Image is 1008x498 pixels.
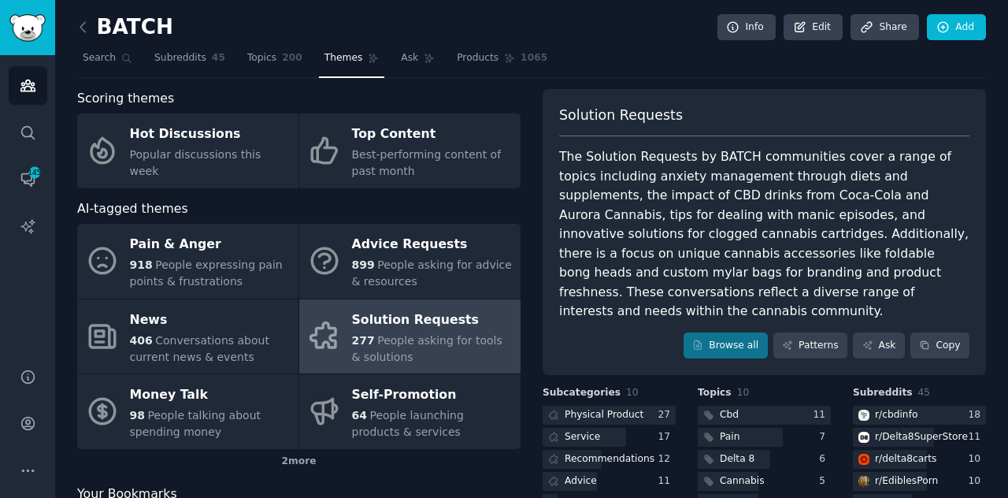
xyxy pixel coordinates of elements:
div: Pain [720,430,740,444]
span: Themes [324,51,363,65]
span: 64 [352,409,367,422]
span: People talking about spending money [130,409,261,438]
span: 98 [130,409,145,422]
span: Topics [247,51,276,65]
a: Advice11 [543,472,676,492]
button: Copy [910,333,969,359]
a: Hot DiscussionsPopular discussions this week [77,113,298,188]
img: EdiblesPorn [858,476,869,487]
div: 6 [819,452,831,466]
a: delta8cartsr/delta8carts10 [853,450,986,470]
a: Recommendations12 [543,450,676,470]
div: Delta 8 [720,452,754,466]
div: 12 [658,452,676,466]
div: 17 [658,430,676,444]
a: Search [77,46,138,78]
a: Service17 [543,428,676,448]
span: Products [457,51,498,65]
span: 10 [737,387,750,398]
a: 145 [9,160,47,199]
div: 27 [658,408,676,422]
a: News406Conversations about current news & events [77,299,298,374]
div: Physical Product [565,408,643,422]
span: Subcategories [543,386,621,400]
div: 18 [968,408,986,422]
span: 145 [28,167,42,178]
a: Delta 86 [698,450,831,470]
div: 2 more [77,449,521,474]
div: Money Talk [130,383,291,408]
span: People asking for advice & resources [352,258,512,288]
div: r/ delta8carts [875,452,936,466]
span: 200 [282,51,302,65]
div: 10 [968,452,986,466]
img: Delta8SuperStore [858,432,869,443]
span: Best-performing content of past month [352,148,502,177]
a: Products1065 [451,46,553,78]
div: 11 [968,430,986,444]
div: Cbd [720,408,739,422]
a: Solution Requests277People asking for tools & solutions [299,299,521,374]
a: Pain7 [698,428,831,448]
a: Cannabis5 [698,472,831,492]
span: Subreddits [154,51,206,65]
h2: BATCH [77,15,173,40]
a: Subreddits45 [149,46,231,78]
span: People asking for tools & solutions [352,334,502,363]
a: Cbd11 [698,406,831,426]
a: Physical Product27 [543,406,676,426]
span: 406 [130,334,153,347]
img: cbdinfo [858,410,869,421]
span: 899 [352,258,375,271]
a: Browse all [684,333,768,359]
div: r/ EdiblesPorn [875,474,938,489]
div: Recommendations [565,452,654,466]
span: Subreddits [853,386,913,400]
img: delta8carts [858,454,869,465]
a: Top ContentBest-performing content of past month [299,113,521,188]
div: News [130,307,291,333]
span: Popular discussions this week [130,148,261,177]
a: Money Talk98People talking about spending money [77,374,298,449]
a: Patterns [773,333,847,359]
span: Scoring themes [77,89,174,109]
a: Ask [853,333,905,359]
div: The Solution Requests by BATCH communities cover a range of topics including anxiety management t... [559,147,969,321]
a: Themes [319,46,385,78]
span: Topics [698,386,732,400]
a: Delta8SuperStorer/Delta8SuperStore11 [853,428,986,448]
div: Self-Promotion [352,383,513,408]
span: People expressing pain points & frustrations [130,258,283,288]
div: r/ Delta8SuperStore [875,430,968,444]
span: Search [83,51,116,65]
a: Topics200 [242,46,308,78]
div: Cannabis [720,474,765,489]
span: Ask [401,51,418,65]
div: Pain & Anger [130,232,291,258]
a: Pain & Anger918People expressing pain points & frustrations [77,224,298,299]
a: Add [927,14,986,41]
div: Advice Requests [352,232,513,258]
span: AI-tagged themes [77,199,188,219]
a: cbdinfor/cbdinfo18 [853,406,986,426]
div: Service [565,430,600,444]
div: Hot Discussions [130,122,291,147]
a: EdiblesPornr/EdiblesPorn10 [853,472,986,492]
a: Info [717,14,776,41]
div: 5 [819,474,831,489]
div: 7 [819,430,831,444]
div: Top Content [352,122,513,147]
span: 45 [212,51,225,65]
div: 11 [813,408,831,422]
a: Advice Requests899People asking for advice & resources [299,224,521,299]
span: Conversations about current news & events [130,334,269,363]
a: Edit [784,14,843,41]
span: People launching products & services [352,409,464,438]
div: 11 [658,474,676,489]
img: GummySearch logo [9,14,46,42]
a: Share [850,14,918,41]
span: 45 [918,387,931,398]
div: 10 [968,474,986,489]
a: Self-Promotion64People launching products & services [299,374,521,449]
span: Solution Requests [559,106,683,125]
